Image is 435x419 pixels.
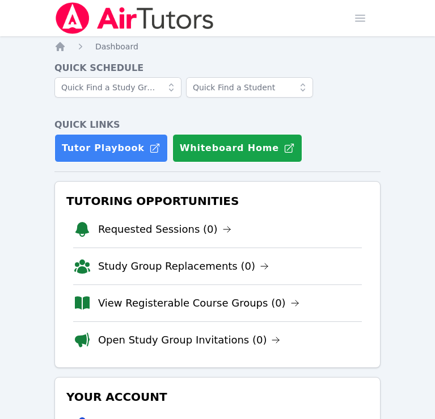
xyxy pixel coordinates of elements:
[64,191,371,211] h3: Tutoring Opportunities
[98,221,231,237] a: Requested Sessions (0)
[54,2,215,34] img: Air Tutors
[98,332,281,348] a: Open Study Group Invitations (0)
[98,258,269,274] a: Study Group Replacements (0)
[54,41,381,52] nav: Breadcrumb
[64,387,371,407] h3: Your Account
[95,42,138,51] span: Dashboard
[54,118,381,132] h4: Quick Links
[172,134,302,162] button: Whiteboard Home
[98,295,299,311] a: View Registerable Course Groups (0)
[54,134,168,162] a: Tutor Playbook
[95,41,138,52] a: Dashboard
[186,77,313,98] input: Quick Find a Student
[54,61,381,75] h4: Quick Schedule
[54,77,181,98] input: Quick Find a Study Group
